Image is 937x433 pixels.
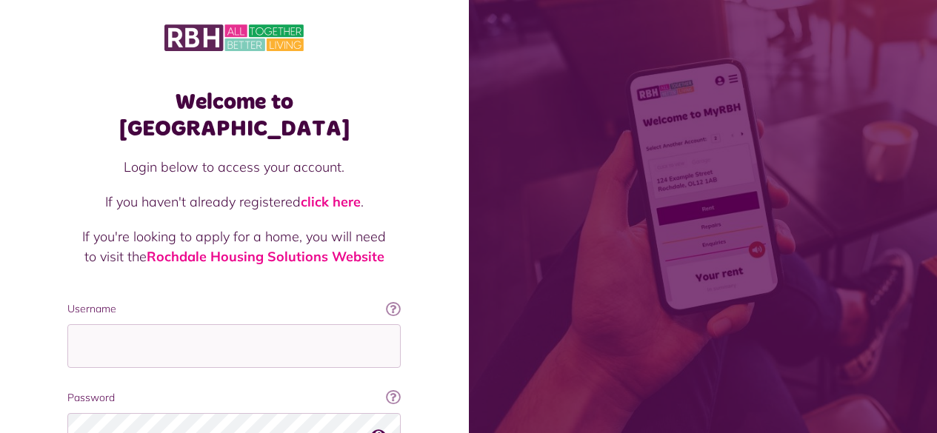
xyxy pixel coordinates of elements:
a: click here [301,193,361,210]
label: Username [67,301,401,317]
h1: Welcome to [GEOGRAPHIC_DATA] [67,89,401,142]
p: Login below to access your account. [82,157,386,177]
p: If you're looking to apply for a home, you will need to visit the [82,226,386,266]
p: If you haven't already registered . [82,192,386,212]
label: Password [67,390,401,406]
img: MyRBH [164,22,304,53]
a: Rochdale Housing Solutions Website [147,248,384,265]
